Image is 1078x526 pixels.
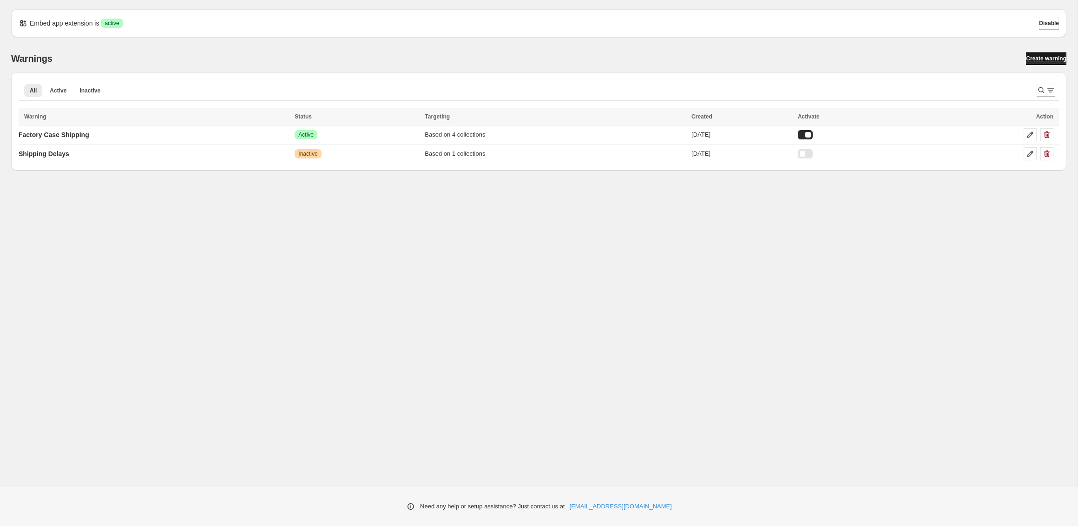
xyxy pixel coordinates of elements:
[1037,84,1055,97] button: Search and filter results
[30,19,99,28] p: Embed app extension is
[19,149,69,158] p: Shipping Delays
[30,87,37,94] span: All
[298,131,314,138] span: Active
[1039,20,1059,27] span: Disable
[798,113,820,120] span: Activate
[691,113,712,120] span: Created
[1026,52,1066,65] a: Create warning
[19,127,89,142] a: Factory Case Shipping
[570,502,672,511] a: [EMAIL_ADDRESS][DOMAIN_NAME]
[425,113,450,120] span: Targeting
[298,150,317,158] span: Inactive
[79,87,100,94] span: Inactive
[24,113,46,120] span: Warning
[19,130,89,139] p: Factory Case Shipping
[691,149,792,158] div: [DATE]
[50,87,66,94] span: Active
[11,53,53,64] h2: Warnings
[691,130,792,139] div: [DATE]
[19,146,69,161] a: Shipping Delays
[105,20,119,27] span: active
[295,113,312,120] span: Status
[1039,17,1059,30] button: Disable
[425,130,686,139] div: Based on 4 collections
[1036,113,1053,120] span: Action
[425,149,686,158] div: Based on 1 collections
[1026,55,1066,62] span: Create warning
